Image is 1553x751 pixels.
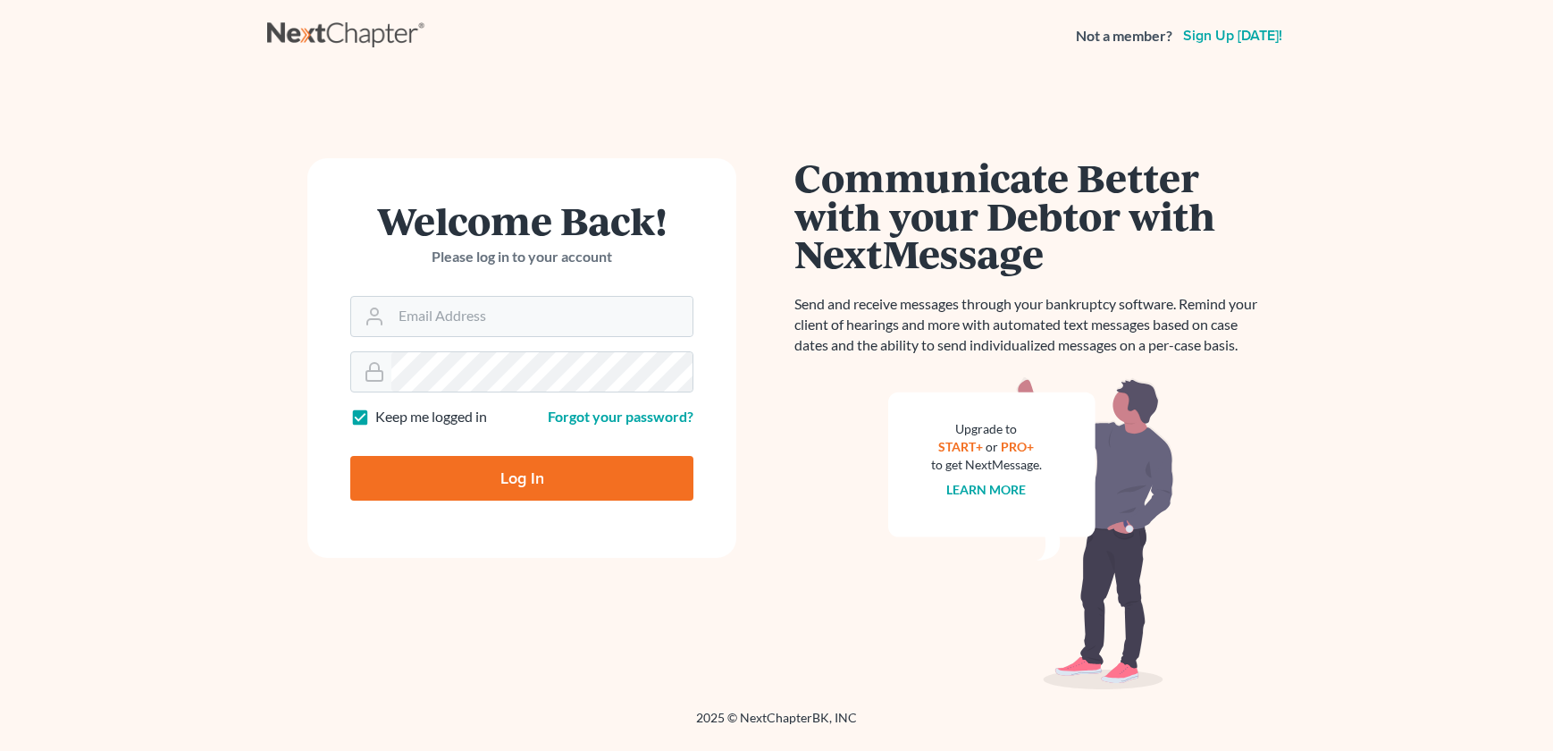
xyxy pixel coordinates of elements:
a: Sign up [DATE]! [1179,29,1286,43]
img: nextmessage_bg-59042aed3d76b12b5cd301f8e5b87938c9018125f34e5fa2b7a6b67550977c72.svg [888,377,1174,690]
input: Email Address [391,297,693,336]
a: Learn more [947,482,1027,497]
p: Please log in to your account [350,247,693,267]
span: or [986,439,999,454]
div: 2025 © NextChapterBK, INC [267,709,1286,741]
div: to get NextMessage. [931,456,1042,474]
a: START+ [939,439,984,454]
div: Upgrade to [931,420,1042,438]
strong: Not a member? [1076,26,1172,46]
a: PRO+ [1002,439,1035,454]
a: Forgot your password? [548,408,693,425]
h1: Welcome Back! [350,201,693,240]
p: Send and receive messages through your bankruptcy software. Remind your client of hearings and mo... [794,294,1268,356]
label: Keep me logged in [375,407,487,427]
h1: Communicate Better with your Debtor with NextMessage [794,158,1268,273]
input: Log In [350,456,693,501]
